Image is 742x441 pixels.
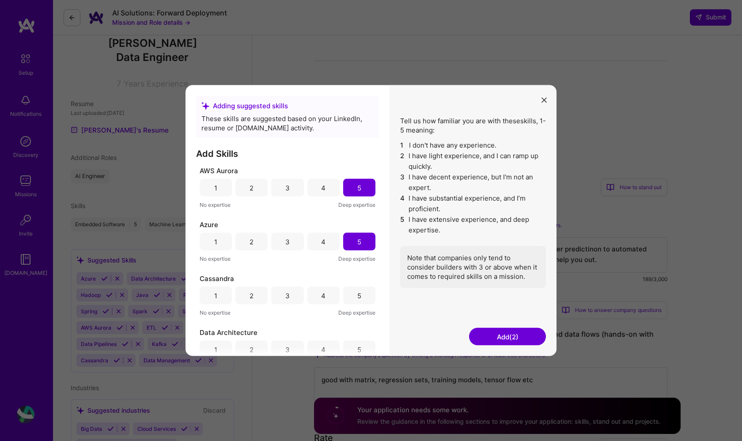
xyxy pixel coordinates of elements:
[201,101,374,110] div: Adding suggested skills
[250,345,254,354] div: 2
[250,291,254,300] div: 2
[200,328,257,337] span: Data Architecture
[357,345,361,354] div: 5
[400,116,546,288] div: Tell us how familiar you are with these skills , 1-5 meaning:
[400,140,405,151] span: 1
[200,166,238,175] span: AWS Aurora
[200,200,231,209] span: No expertise
[200,274,234,283] span: Cassandra
[285,237,290,246] div: 3
[400,214,546,236] li: I have extensive experience, and deep expertise.
[357,237,361,246] div: 5
[357,291,361,300] div: 5
[338,308,375,317] span: Deep expertise
[400,214,405,236] span: 5
[541,97,547,103] i: icon Close
[357,183,361,192] div: 5
[338,200,375,209] span: Deep expertise
[201,102,209,110] i: icon SuggestedTeams
[196,148,379,159] h3: Add Skills
[200,308,231,317] span: No expertise
[201,114,374,133] div: These skills are suggested based on your LinkedIn, resume or [DOMAIN_NAME] activity.
[400,172,546,193] li: I have decent experience, but I'm not an expert.
[321,183,326,192] div: 4
[214,345,217,354] div: 1
[400,193,405,214] span: 4
[400,151,405,172] span: 2
[200,220,218,229] span: Azure
[285,291,290,300] div: 3
[400,151,546,172] li: I have light experience, and I can ramp up quickly.
[469,328,546,346] button: Add(2)
[321,237,326,246] div: 4
[214,183,217,192] div: 1
[214,291,217,300] div: 1
[200,254,231,263] span: No expertise
[321,291,326,300] div: 4
[400,172,405,193] span: 3
[400,140,546,151] li: I don't have any experience.
[285,345,290,354] div: 3
[400,193,546,214] li: I have substantial experience, and I’m proficient.
[321,345,326,354] div: 4
[185,85,556,356] div: modal
[400,246,546,288] div: Note that companies only tend to consider builders with 3 or above when it comes to required skil...
[250,237,254,246] div: 2
[250,183,254,192] div: 2
[338,254,375,263] span: Deep expertise
[214,237,217,246] div: 1
[285,183,290,192] div: 3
